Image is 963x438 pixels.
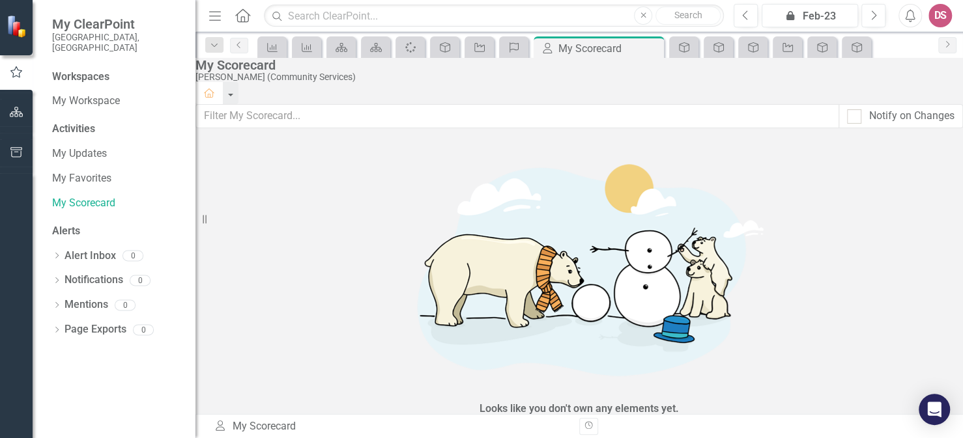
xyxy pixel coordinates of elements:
[65,249,116,264] a: Alert Inbox
[264,5,724,27] input: Search ClearPoint...
[919,394,950,425] div: Open Intercom Messenger
[52,16,182,32] span: My ClearPoint
[133,324,154,335] div: 0
[130,275,151,286] div: 0
[52,32,182,53] small: [GEOGRAPHIC_DATA], [GEOGRAPHIC_DATA]
[65,297,108,312] a: Mentions
[195,104,839,128] input: Filter My Scorecard...
[65,322,126,337] a: Page Exports
[762,4,858,27] button: Feb-23
[52,70,109,85] div: Workspaces
[480,402,679,417] div: Looks like you don't own any elements yet.
[122,251,143,262] div: 0
[195,58,956,72] div: My Scorecard
[674,10,702,20] span: Search
[384,138,775,398] img: Getting started
[52,146,182,161] a: My Updates
[6,14,29,38] img: ClearPoint Strategy
[52,171,182,186] a: My Favorites
[558,40,661,57] div: My Scorecard
[766,8,854,24] div: Feb-23
[655,7,721,25] button: Search
[65,273,123,288] a: Notifications
[52,196,182,211] a: My Scorecard
[869,109,955,124] div: Notify on Changes
[214,419,569,434] div: My Scorecard
[52,224,182,239] div: Alerts
[52,94,182,109] a: My Workspace
[52,122,182,137] div: Activities
[928,4,952,27] button: DS
[115,299,136,310] div: 0
[195,72,956,82] div: [PERSON_NAME] (Community Services)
